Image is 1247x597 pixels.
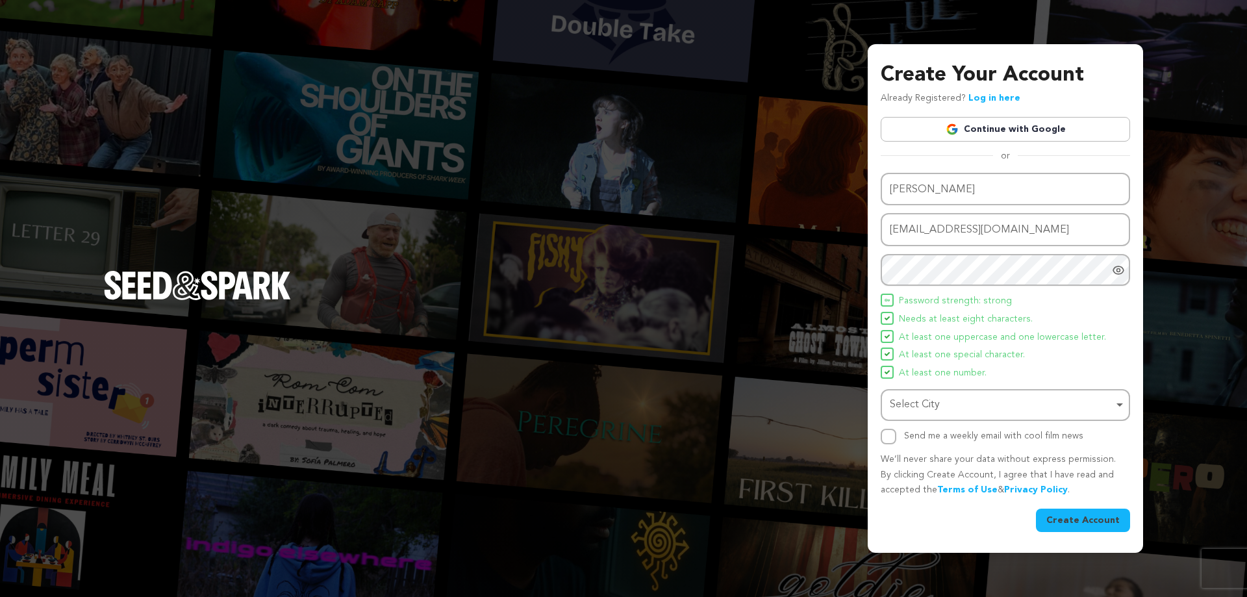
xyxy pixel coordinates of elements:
img: Seed&Spark Icon [885,334,890,339]
h3: Create Your Account [881,60,1130,91]
input: Email address [881,213,1130,246]
img: Google logo [946,123,959,136]
a: Terms of Use [937,485,998,494]
span: Needs at least eight characters. [899,312,1033,327]
p: We’ll never share your data without express permission. By clicking Create Account, I agree that ... [881,452,1130,498]
button: Create Account [1036,509,1130,532]
a: Show password as plain text. Warning: this will display your password on the screen. [1112,264,1125,277]
a: Continue with Google [881,117,1130,142]
label: Send me a weekly email with cool film news [904,431,1083,440]
span: At least one number. [899,366,987,381]
span: or [993,149,1018,162]
span: Password strength: strong [899,294,1012,309]
div: Select City [890,396,1113,414]
p: Already Registered? [881,91,1020,107]
img: Seed&Spark Icon [885,370,890,375]
img: Seed&Spark Icon [885,316,890,321]
a: Privacy Policy [1004,485,1068,494]
img: Seed&Spark Icon [885,351,890,357]
img: Seed&Spark Logo [104,271,291,299]
a: Seed&Spark Homepage [104,271,291,325]
input: Name [881,173,1130,206]
a: Log in here [968,94,1020,103]
span: At least one special character. [899,348,1025,363]
span: At least one uppercase and one lowercase letter. [899,330,1106,346]
img: Seed&Spark Icon [885,298,890,303]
